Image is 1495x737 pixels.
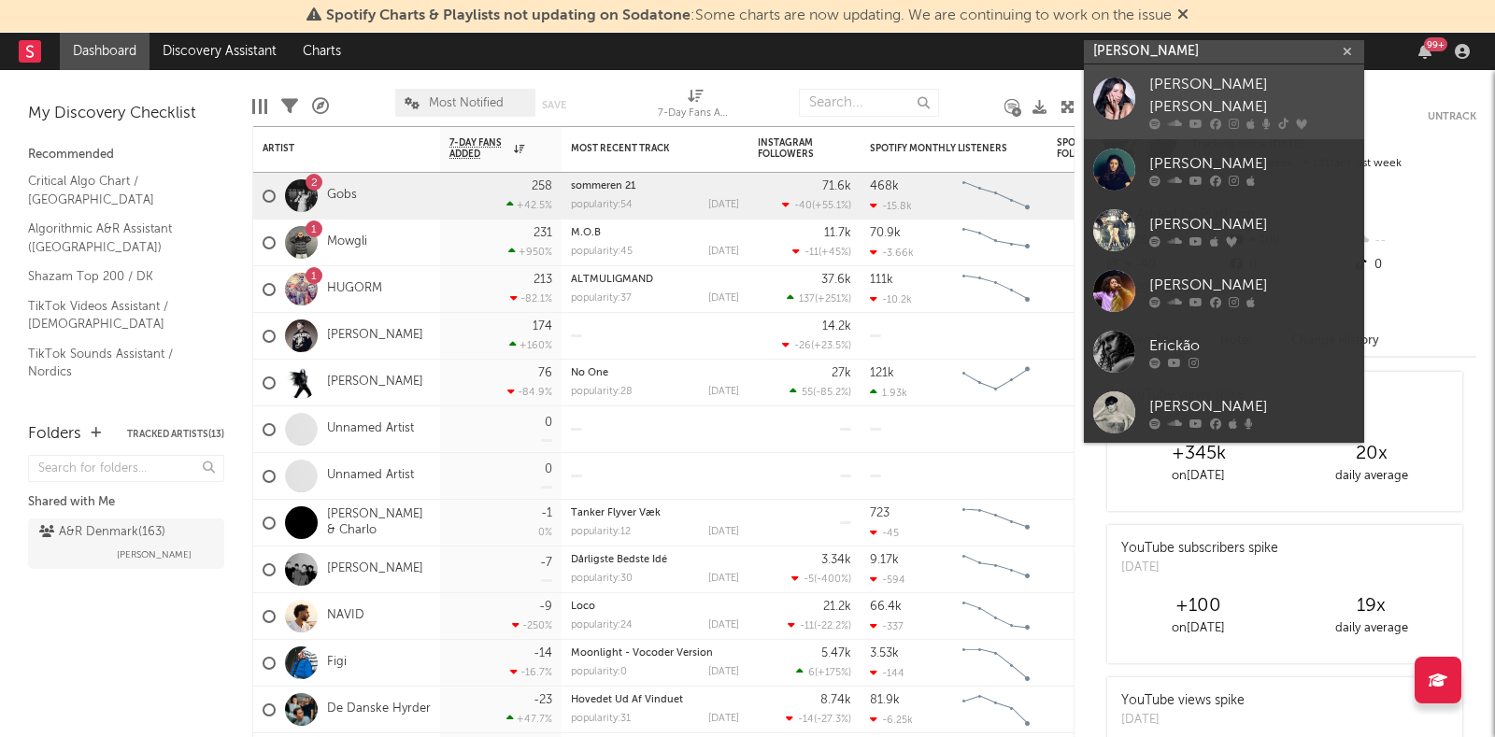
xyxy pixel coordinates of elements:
[1084,139,1364,200] a: [PERSON_NAME]
[870,554,899,566] div: 9.17k
[327,375,423,390] a: [PERSON_NAME]
[821,248,848,258] span: +45 %
[870,694,900,706] div: 81.9k
[1084,261,1364,321] a: [PERSON_NAME]
[817,574,848,585] span: -400 %
[817,715,848,725] span: -27.3 %
[1112,617,1285,640] div: on [DATE]
[571,508,661,518] a: Tanker Flyver Væk
[571,181,739,191] div: sommeren 21
[1149,213,1355,235] div: [PERSON_NAME]
[539,601,552,613] div: -9
[1428,107,1476,126] button: Untrack
[821,554,851,566] div: 3.34k
[870,620,904,632] div: -337
[449,137,509,160] span: 7-Day Fans Added
[571,228,739,238] div: M.O.B
[786,713,851,725] div: ( )
[822,180,851,192] div: 71.6k
[1112,595,1285,617] div: +100
[571,293,632,304] div: popularity: 37
[954,500,1038,546] svg: Chart title
[1112,465,1285,488] div: on [DATE]
[512,619,552,631] div: -250 %
[954,546,1038,593] svg: Chart title
[571,228,601,238] a: M.O.B
[708,667,739,677] div: [DATE]
[1424,37,1447,51] div: 99 +
[327,655,347,671] a: Figi
[954,360,1038,406] svg: Chart title
[28,296,206,334] a: TikTok Videos Assistant / [DEMOGRAPHIC_DATA]
[571,555,667,565] a: Dårligste Bedste Idé
[758,137,823,160] div: Instagram Followers
[870,293,912,305] div: -10.2k
[28,144,224,166] div: Recommended
[327,702,431,717] a: De Danske Hyrder
[799,294,815,305] span: 137
[510,292,552,305] div: -82.1 %
[290,33,354,70] a: Charts
[1084,64,1364,139] a: [PERSON_NAME] [PERSON_NAME]
[1084,40,1364,64] input: Search for artists
[832,367,851,379] div: 27k
[327,561,423,577] a: [PERSON_NAME]
[870,527,899,539] div: -45
[782,199,851,211] div: ( )
[1352,229,1476,253] div: --
[954,266,1038,313] svg: Chart title
[571,620,633,631] div: popularity: 24
[1121,691,1245,711] div: YouTube views spike
[870,714,913,726] div: -6.25k
[28,455,224,482] input: Search for folders...
[804,248,819,258] span: -11
[28,171,206,209] a: Critical Algo Chart / [GEOGRAPHIC_DATA]
[658,103,733,125] div: 7-Day Fans Added (7-Day Fans Added)
[870,647,899,659] div: 3.53k
[787,292,851,305] div: ( )
[1149,395,1355,418] div: [PERSON_NAME]
[658,79,733,134] div: 7-Day Fans Added (7-Day Fans Added)
[571,695,739,705] div: Hovedet Ud Af Vinduet
[510,666,552,678] div: -16.7 %
[708,387,739,397] div: [DATE]
[870,180,899,192] div: 468k
[1285,443,1458,465] div: 20 x
[796,666,851,678] div: ( )
[804,574,814,585] span: -5
[870,601,902,613] div: 66.4k
[327,188,357,204] a: Gobs
[870,507,890,519] div: 723
[818,294,848,305] span: +251 %
[571,368,739,378] div: No One
[571,527,631,537] div: popularity: 12
[538,528,552,538] div: 0 %
[312,79,329,134] div: A&R Pipeline
[1285,465,1458,488] div: daily average
[542,100,566,110] button: Save
[533,320,552,333] div: 174
[1121,559,1278,577] div: [DATE]
[28,491,224,514] div: Shared with Me
[571,648,713,659] a: Moonlight - Vocoder Version
[1084,200,1364,261] a: [PERSON_NAME]
[798,715,814,725] span: -14
[571,555,739,565] div: Dårligste Bedste Idé
[545,417,552,429] div: 0
[327,507,431,539] a: [PERSON_NAME] & Charlo
[708,714,739,724] div: [DATE]
[870,574,905,586] div: -594
[822,320,851,333] div: 14.2k
[1112,443,1285,465] div: +345k
[571,368,608,378] a: No One
[1418,44,1431,59] button: 99+
[327,421,414,437] a: Unnamed Artist
[571,508,739,518] div: Tanker Flyver Væk
[1285,595,1458,617] div: 19 x
[571,200,633,210] div: popularity: 54
[281,79,298,134] div: Filters
[870,667,904,679] div: -144
[327,234,367,250] a: Mowgli
[821,647,851,659] div: 5.47k
[571,275,739,285] div: ALTMULIGMAND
